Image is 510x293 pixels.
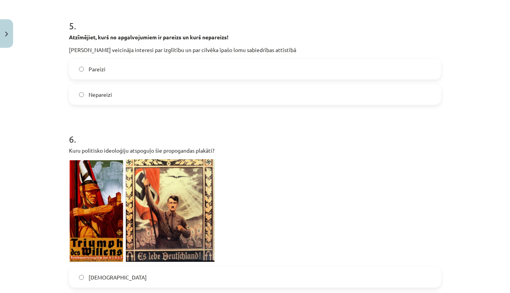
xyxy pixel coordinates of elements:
h1: 5 . [69,7,441,31]
p: [PERSON_NAME] veicināja interesi par izglītību un par cilvēka īpašo lomu sabiedrības attīstībā [69,46,441,54]
span: Nepareizi [89,91,112,99]
h1: 6 . [69,120,441,144]
p: Kuru politisko ideoloģiju atspoguļo šie propogandas plakāti? [69,146,441,155]
input: Pareizi [79,67,84,72]
input: Nepareizi [79,92,84,97]
strong: Atzīmējiet, kurš no apgalvojumiem ir pareizs un kurš nepareizs! [69,34,228,40]
span: Pareizi [89,65,106,73]
img: icon-close-lesson-0947bae3869378f0d4975bcd49f059093ad1ed9edebbc8119c70593378902aed.svg [5,32,8,37]
input: [DEMOGRAPHIC_DATA] [79,275,84,280]
span: [DEMOGRAPHIC_DATA] [89,273,147,281]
